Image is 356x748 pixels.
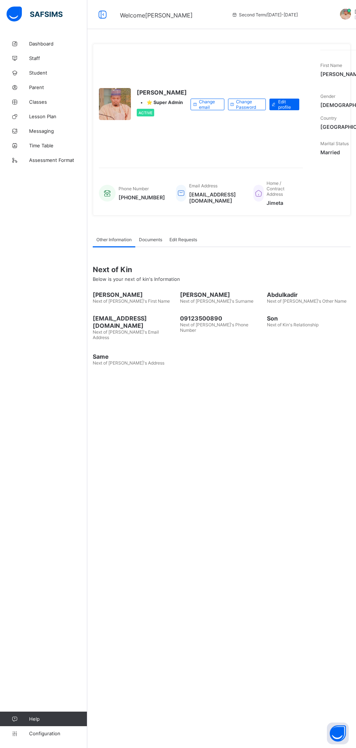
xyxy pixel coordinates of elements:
span: Next of [PERSON_NAME]'s Address [93,360,164,366]
span: Marital Status [320,141,349,146]
span: Documents [139,237,162,242]
span: Jimeta [267,200,296,206]
span: Classes [29,99,87,105]
span: Home / Contract Address [267,180,284,197]
span: Configuration [29,731,87,736]
span: 09123500890 [180,315,264,322]
span: Active [139,111,152,115]
span: [EMAIL_ADDRESS][DOMAIN_NAME] [189,191,243,204]
span: Same [93,353,176,360]
span: Student [29,70,87,76]
span: Assessment Format [29,157,87,163]
span: Next of Kin [93,265,351,274]
span: [PERSON_NAME] [137,89,187,96]
span: Messaging [29,128,87,134]
span: Phone Number [119,186,149,191]
span: Son [267,315,351,322]
span: Next of Kin's Relationship [267,322,319,327]
span: Abdulkadir [267,291,351,298]
span: Email Address [189,183,217,188]
span: Below is your next of kin's Information [93,276,180,282]
span: Help [29,716,87,722]
span: Lesson Plan [29,114,87,119]
span: [PHONE_NUMBER] [119,194,165,200]
span: ⭐ Super Admin [147,100,183,105]
span: Time Table [29,143,87,148]
span: Edit profile [278,99,294,110]
span: Next of [PERSON_NAME]'s Other Name [267,298,347,304]
span: Change email [199,99,219,110]
span: Other Information [96,237,132,242]
img: safsims [7,7,63,22]
span: [EMAIL_ADDRESS][DOMAIN_NAME] [93,315,176,329]
span: [PERSON_NAME] [180,291,264,298]
span: Country [320,115,337,121]
span: [PERSON_NAME] [93,291,176,298]
span: session/term information [232,12,298,17]
span: Parent [29,84,87,90]
span: Welcome [PERSON_NAME] [120,12,193,19]
span: Change Password [236,99,260,110]
span: Edit Requests [169,237,197,242]
span: Next of [PERSON_NAME]'s Email Address [93,329,159,340]
span: Gender [320,93,335,99]
span: Staff [29,55,87,61]
span: First Name [320,63,342,68]
span: Next of [PERSON_NAME]'s Surname [180,298,253,304]
button: Open asap [327,723,349,744]
span: Next of [PERSON_NAME]'s First Name [93,298,170,304]
span: Dashboard [29,41,87,47]
div: • [137,100,187,105]
span: Next of [PERSON_NAME]'s Phone Number [180,322,248,333]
